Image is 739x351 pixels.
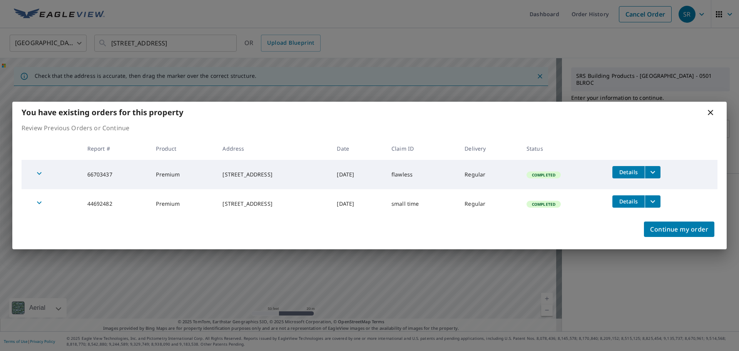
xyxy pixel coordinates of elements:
[645,195,660,208] button: filesDropdownBtn-44692482
[458,137,520,160] th: Delivery
[331,160,385,189] td: [DATE]
[612,195,645,208] button: detailsBtn-44692482
[81,189,150,218] td: 44692482
[617,168,640,176] span: Details
[650,224,708,235] span: Continue my order
[331,137,385,160] th: Date
[22,107,183,118] b: You have existing orders for this property
[617,198,640,205] span: Details
[520,137,606,160] th: Status
[458,189,520,218] td: Regular
[150,189,216,218] td: Premium
[385,160,458,189] td: flawless
[385,189,458,218] td: small time
[81,160,150,189] td: 66703437
[222,200,324,208] div: [STREET_ADDRESS]
[216,137,331,160] th: Address
[331,189,385,218] td: [DATE]
[527,172,560,178] span: Completed
[150,160,216,189] td: Premium
[385,137,458,160] th: Claim ID
[458,160,520,189] td: Regular
[644,222,714,237] button: Continue my order
[81,137,150,160] th: Report #
[612,166,645,178] button: detailsBtn-66703437
[527,202,560,207] span: Completed
[222,171,324,178] div: [STREET_ADDRESS]
[645,166,660,178] button: filesDropdownBtn-66703437
[22,123,717,133] p: Review Previous Orders or Continue
[150,137,216,160] th: Product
